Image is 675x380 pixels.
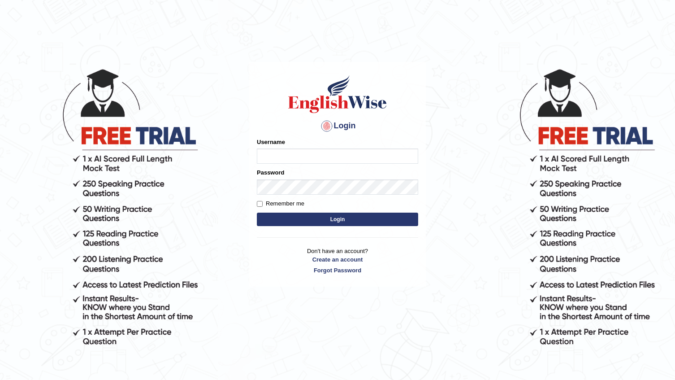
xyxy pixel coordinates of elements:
a: Create an account [257,255,418,264]
a: Forgot Password [257,266,418,275]
h4: Login [257,119,418,133]
label: Password [257,168,284,177]
p: Don't have an account? [257,247,418,275]
label: Remember me [257,199,304,208]
label: Username [257,138,285,146]
button: Login [257,213,418,226]
input: Remember me [257,201,263,207]
img: Logo of English Wise sign in for intelligent practice with AI [286,74,389,114]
